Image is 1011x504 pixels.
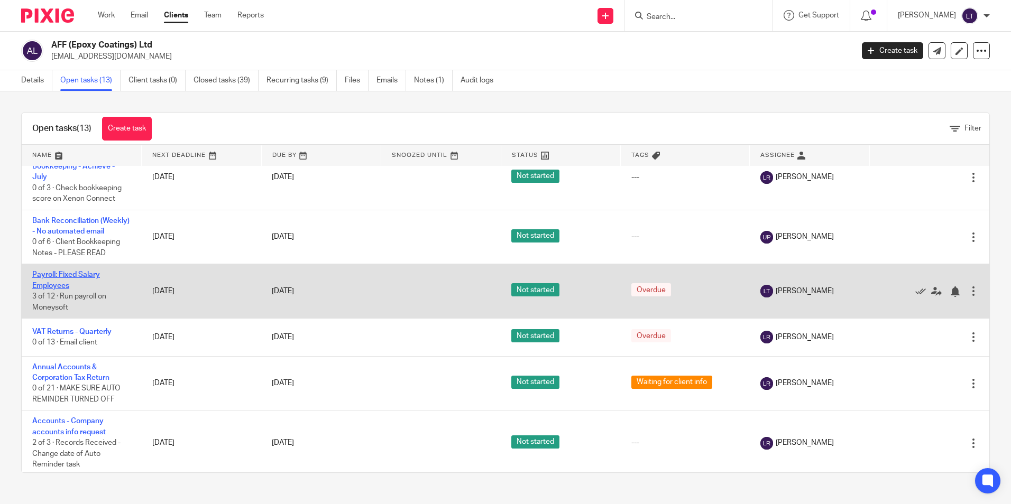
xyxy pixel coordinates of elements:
p: [PERSON_NAME] [898,10,956,21]
td: [DATE] [142,319,262,356]
td: [DATE] [142,410,262,475]
span: Not started [511,329,559,342]
span: 0 of 21 · MAKE SURE AUTO REMINDER TURNED OFF [32,385,121,404]
a: Clients [164,10,188,21]
img: svg%3E [760,331,773,343]
h2: AFF (Epoxy Coatings) Ltd [51,40,687,51]
p: [EMAIL_ADDRESS][DOMAIN_NAME] [51,51,846,62]
td: [DATE] [142,210,262,264]
a: Recurring tasks (9) [266,70,337,91]
span: [PERSON_NAME] [776,378,834,388]
a: Audit logs [461,70,501,91]
span: [DATE] [272,380,294,387]
img: svg%3E [760,231,773,244]
td: [DATE] [142,145,262,210]
span: 0 of 13 · Email client [32,339,97,347]
img: Pixie [21,8,74,23]
span: 0 of 6 · Client Bookkeeping Notes - PLEASE READ [32,239,120,257]
a: Accounts - Company accounts info request [32,417,106,435]
span: Snoozed Until [392,152,447,158]
img: svg%3E [760,377,773,390]
input: Search [646,13,741,22]
a: Mark as done [915,286,931,296]
span: Tags [631,152,649,158]
span: Not started [511,376,559,389]
span: (13) [77,124,91,133]
a: Closed tasks (39) [194,70,259,91]
span: Waiting for client info [631,376,712,389]
span: [DATE] [272,287,294,295]
img: svg%3E [760,171,773,184]
span: [PERSON_NAME] [776,231,834,242]
span: [DATE] [272,440,294,447]
span: [PERSON_NAME] [776,332,834,342]
div: --- [631,172,739,182]
a: Client tasks (0) [128,70,186,91]
a: Files [345,70,369,91]
span: 3 of 12 · Run payroll on Moneysoft [32,293,106,311]
span: [PERSON_NAME] [776,437,834,448]
span: 0 of 3 · Check bookkeeping score on Xenon Connect [32,184,122,203]
span: Filter [964,125,981,132]
span: [DATE] [272,333,294,341]
a: Email [131,10,148,21]
a: Payroll: Fixed Salary Employees [32,271,100,289]
a: Create task [102,117,152,141]
a: Open tasks (13) [60,70,121,91]
td: [DATE] [142,356,262,410]
div: --- [631,437,739,448]
span: Get Support [798,12,839,19]
img: svg%3E [961,7,978,24]
h1: Open tasks [32,123,91,134]
a: Emails [376,70,406,91]
a: Create task [862,42,923,59]
span: [PERSON_NAME] [776,286,834,296]
span: Not started [511,435,559,449]
span: 2 of 3 · Records Received - Change date of Auto Reminder task [32,439,121,468]
span: [DATE] [272,234,294,241]
a: Bank Reconciliation (Weekly) - No automated email [32,217,130,235]
a: Reports [237,10,264,21]
img: svg%3E [760,285,773,297]
span: Overdue [631,283,671,296]
span: Not started [511,283,559,296]
img: svg%3E [21,40,43,62]
td: [DATE] [142,264,262,319]
a: Work [98,10,115,21]
img: svg%3E [760,437,773,450]
span: Status [512,152,538,158]
a: Details [21,70,52,91]
span: Overdue [631,329,671,342]
span: [DATE] [272,174,294,181]
span: Not started [511,229,559,242]
a: Team [204,10,222,21]
a: Annual Accounts & Corporation Tax Return [32,363,109,381]
div: --- [631,231,739,242]
span: Not started [511,170,559,183]
a: VAT Returns - Quarterly [32,328,112,335]
a: Notes (1) [414,70,453,91]
span: [PERSON_NAME] [776,172,834,182]
a: Bookkeeping: Monthly Bookkeeping - Achieve - July [32,152,115,181]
